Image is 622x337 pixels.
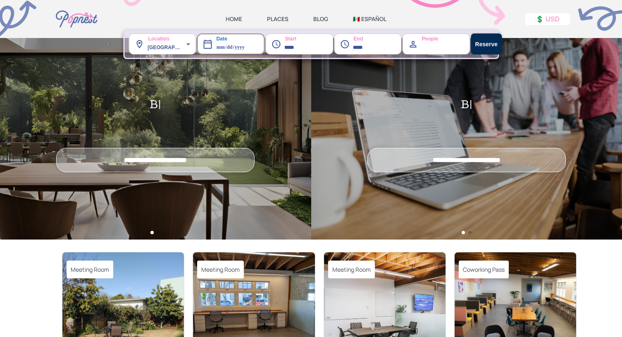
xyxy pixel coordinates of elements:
[226,15,242,23] a: HOME
[340,30,363,43] label: End
[408,30,438,43] label: People
[271,30,296,43] label: Start
[353,15,386,23] a: 🇲🇽 ESPAÑOL
[471,33,502,55] button: Reserve
[459,261,509,278] span: Coworking Pass
[148,33,196,55] div: [GEOGRAPHIC_DATA] ([GEOGRAPHIC_DATA], [GEOGRAPHIC_DATA], [GEOGRAPHIC_DATA])
[67,261,113,278] span: Meeting Room
[328,261,375,278] span: Meeting Room
[267,15,288,23] a: PLACES
[197,261,244,278] span: Meeting Room
[461,101,472,112] h2: B
[134,30,169,43] label: Location
[203,30,227,43] label: Date
[475,41,498,47] strong: Reserve
[525,13,570,25] button: 💲 USD
[150,101,161,112] h2: B
[313,15,328,23] a: BLOG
